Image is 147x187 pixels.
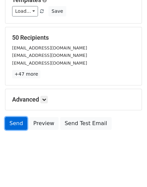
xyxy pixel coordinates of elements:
[5,117,27,130] a: Send
[60,117,111,130] a: Send Test Email
[12,96,135,103] h5: Advanced
[113,155,147,187] iframe: Chat Widget
[12,70,40,78] a: +47 more
[12,34,135,41] h5: 50 Recipients
[12,45,87,50] small: [EMAIL_ADDRESS][DOMAIN_NAME]
[29,117,59,130] a: Preview
[12,61,87,66] small: [EMAIL_ADDRESS][DOMAIN_NAME]
[12,53,87,58] small: [EMAIL_ADDRESS][DOMAIN_NAME]
[12,6,38,16] a: Load...
[48,6,66,16] button: Save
